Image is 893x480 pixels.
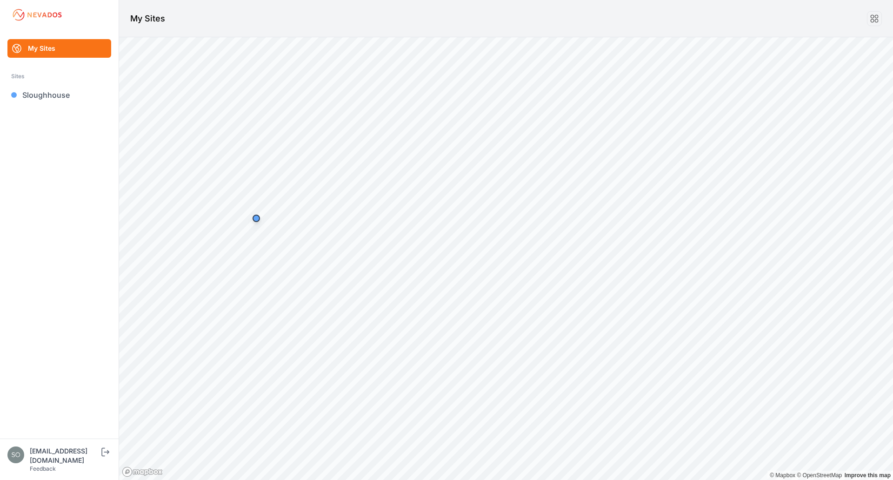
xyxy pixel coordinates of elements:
div: Sites [11,71,107,82]
a: Sloughhouse [7,86,111,104]
a: Map feedback [845,472,891,479]
div: Map marker [247,209,266,228]
img: solarae@invenergy.com [7,446,24,463]
canvas: Map [119,37,893,480]
h1: My Sites [130,12,165,25]
a: OpenStreetMap [797,472,842,479]
a: My Sites [7,39,111,58]
a: Feedback [30,465,56,472]
div: [EMAIL_ADDRESS][DOMAIN_NAME] [30,446,100,465]
a: Mapbox [770,472,795,479]
a: Mapbox logo [122,466,163,477]
img: Nevados [11,7,63,22]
